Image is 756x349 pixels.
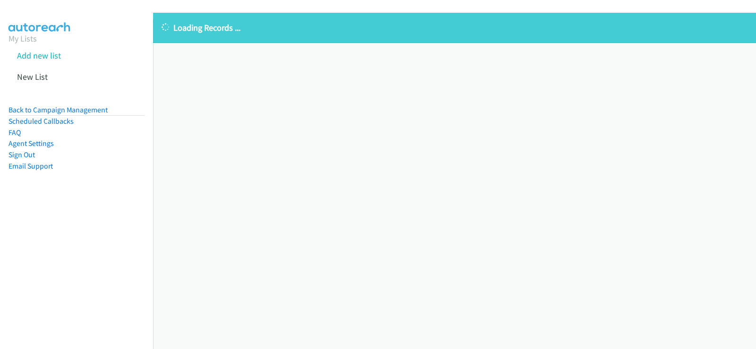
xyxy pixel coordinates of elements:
a: Scheduled Callbacks [9,117,74,126]
a: My Lists [9,33,37,44]
a: Agent Settings [9,139,54,148]
a: Email Support [9,162,53,170]
a: FAQ [9,128,21,137]
a: Add new list [17,50,61,61]
a: Sign Out [9,150,35,159]
p: Loading Records ... [162,21,747,34]
a: New List [17,71,48,82]
a: Back to Campaign Management [9,105,108,114]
